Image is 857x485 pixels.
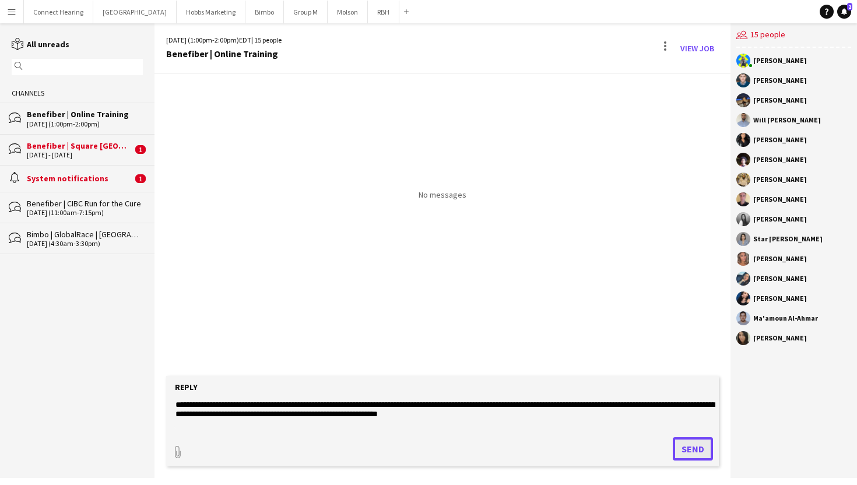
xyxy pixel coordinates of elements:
p: No messages [419,189,466,200]
div: System notifications [27,173,132,184]
div: [DATE] (11:00am-7:15pm) [27,209,143,217]
a: View Job [676,39,719,58]
label: Reply [175,382,198,392]
div: [DATE] - [DATE] [27,151,132,159]
button: Send [673,437,713,461]
div: Will [PERSON_NAME] [753,117,821,124]
div: [DATE] (1:00pm-2:00pm) | 15 people [166,35,282,45]
div: [PERSON_NAME] [753,136,807,143]
div: Bimbo | GlobalRace | [GEOGRAPHIC_DATA], [GEOGRAPHIC_DATA] [27,229,143,240]
div: Star [PERSON_NAME] [753,236,823,242]
div: Benefiber | CIBC Run for the Cure [27,198,143,209]
div: Benefiber | Online Training [166,48,282,59]
button: RBH [368,1,399,23]
button: [GEOGRAPHIC_DATA] [93,1,177,23]
span: 1 [135,145,146,154]
div: [PERSON_NAME] [753,335,807,342]
a: All unreads [12,39,69,50]
div: [DATE] (4:30am-3:30pm) [27,240,143,248]
button: Molson [328,1,368,23]
div: [PERSON_NAME] [753,97,807,104]
span: 2 [847,3,852,10]
button: Group M [284,1,328,23]
div: [PERSON_NAME] [753,77,807,84]
div: [PERSON_NAME] [753,156,807,163]
button: Hobbs Marketing [177,1,245,23]
div: [DATE] (1:00pm-2:00pm) [27,120,143,128]
div: [PERSON_NAME] [753,57,807,64]
a: 2 [837,5,851,19]
button: Connect Hearing [24,1,93,23]
div: [PERSON_NAME] [753,295,807,302]
div: [PERSON_NAME] [753,176,807,183]
span: 1 [135,174,146,183]
div: [PERSON_NAME] [753,255,807,262]
div: [PERSON_NAME] [753,275,807,282]
button: Bimbo [245,1,284,23]
div: Ma'amoun Al-Ahmar [753,315,818,322]
div: Benefiber | Square [GEOGRAPHIC_DATA][PERSON_NAME] MTL, Benefiber | [PERSON_NAME] Metro [27,140,132,151]
div: [PERSON_NAME] [753,196,807,203]
span: EDT [239,36,251,44]
div: 15 people [736,23,851,48]
div: [PERSON_NAME] [753,216,807,223]
div: Benefiber | Online Training [27,109,143,120]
